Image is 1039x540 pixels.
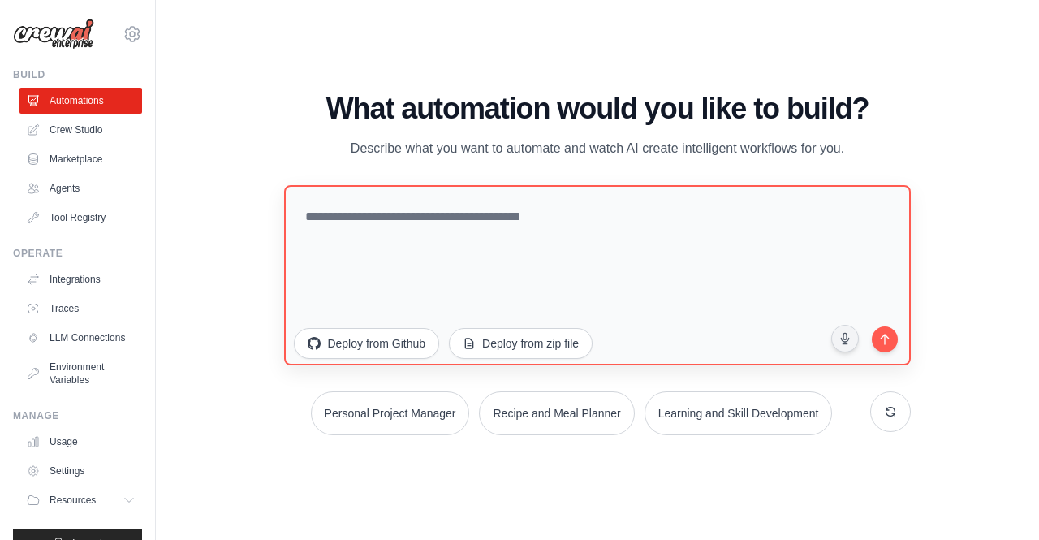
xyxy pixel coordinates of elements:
a: LLM Connections [19,325,142,351]
a: Environment Variables [19,354,142,393]
h1: What automation would you like to build? [284,93,910,125]
div: Build [13,68,142,81]
button: Personal Project Manager [311,391,470,435]
a: Integrations [19,266,142,292]
a: Crew Studio [19,117,142,143]
button: Learning and Skill Development [645,391,833,435]
button: Recipe and Meal Planner [479,391,634,435]
a: Settings [19,458,142,484]
a: Marketplace [19,146,142,172]
a: Automations [19,88,142,114]
a: Agents [19,175,142,201]
iframe: Chat Widget [958,462,1039,540]
button: Deploy from Github [294,328,439,359]
span: Resources [50,494,96,507]
div: Manage [13,409,142,422]
button: Deploy from zip file [449,328,593,359]
a: Tool Registry [19,205,142,231]
img: Logo [13,19,94,50]
p: Describe what you want to automate and watch AI create intelligent workflows for you. [325,138,870,159]
div: Operate [13,247,142,260]
a: Traces [19,296,142,322]
a: Usage [19,429,142,455]
button: Resources [19,487,142,513]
